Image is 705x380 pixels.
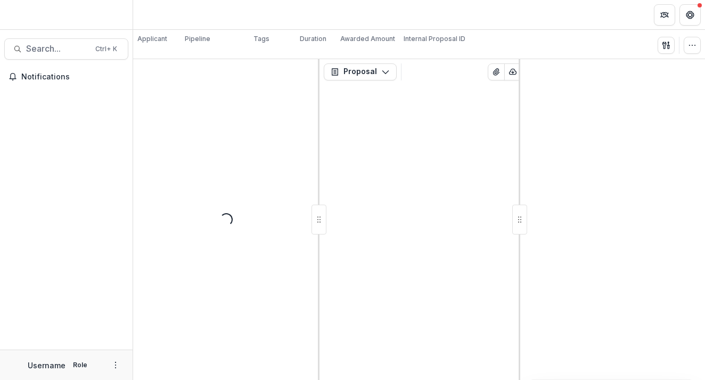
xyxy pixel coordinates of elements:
p: Pipeline [185,34,210,44]
button: Get Help [679,4,701,26]
p: Applicant [137,34,167,44]
p: Role [70,360,91,370]
button: Notifications [4,68,128,85]
p: Awarded Amount [340,34,395,44]
p: Duration [300,34,326,44]
button: Proposal [324,63,397,80]
p: Username [28,360,65,371]
span: Search... [26,44,89,54]
button: Partners [654,4,675,26]
button: View Attached Files [488,63,505,80]
button: Search... [4,38,128,60]
span: Notifications [21,72,124,82]
p: Internal Proposal ID [404,34,465,44]
button: More [109,359,122,371]
div: Ctrl + K [93,43,119,55]
p: Tags [253,34,269,44]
